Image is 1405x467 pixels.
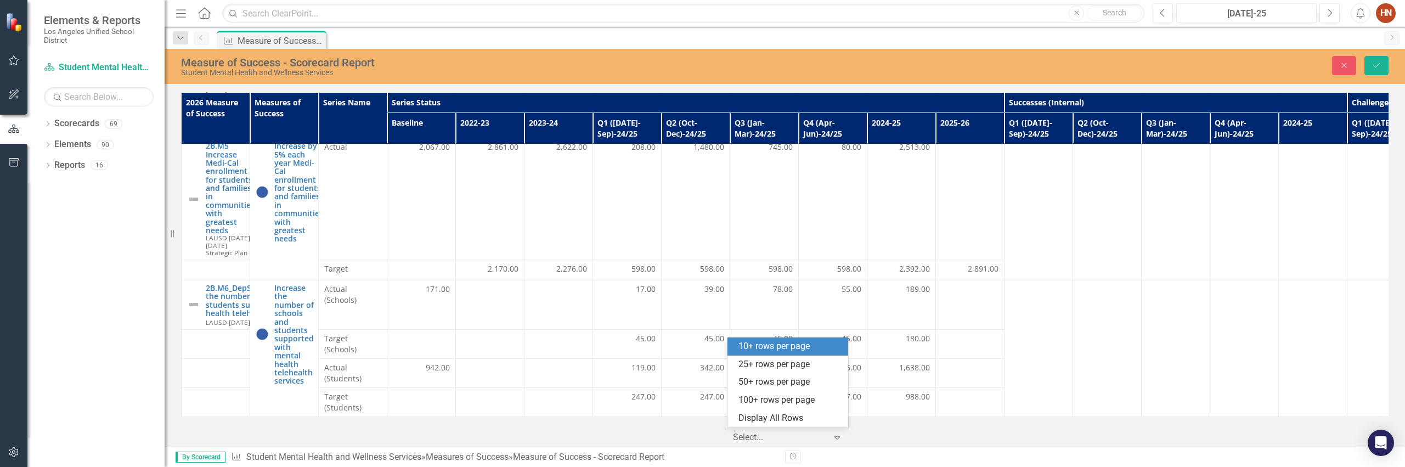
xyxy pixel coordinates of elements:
[91,161,108,170] div: 16
[44,87,154,106] input: Search Below...
[105,119,122,128] div: 69
[1087,5,1142,21] button: Search
[181,57,866,69] div: Measure of Success - Scorecard Report
[773,284,793,295] span: 78.00
[837,362,861,373] span: 666.00
[556,142,587,153] span: 2,622.00
[693,142,724,153] span: 1,480.00
[700,362,724,373] span: 342.00
[899,362,930,373] span: 1,638.00
[631,142,656,153] span: 208.00
[187,298,200,311] img: Not Defined
[231,451,777,464] div: » »
[631,362,656,373] span: 119.00
[899,142,930,153] span: 2,513.00
[426,284,450,295] span: 171.00
[636,333,656,344] span: 45.00
[324,142,381,153] span: Actual
[704,284,724,295] span: 39.00
[54,117,99,130] a: Scorecards
[419,142,450,153] span: 2,067.00
[97,140,114,149] div: 90
[700,263,724,274] span: 598.00
[1176,3,1317,23] button: [DATE]-25
[324,333,381,355] span: Target (Schools)
[44,61,154,74] a: Student Mental Health and Wellness Services
[426,452,509,462] a: Measures of Success
[837,263,861,274] span: 598.00
[181,69,866,77] div: Student Mental Health and Wellness Services
[968,263,998,274] span: 2,891.00
[488,142,518,153] span: 2,861.00
[1103,8,1126,17] span: Search
[324,362,381,384] span: Actual (Students)
[1376,3,1396,23] button: HN
[488,263,518,274] span: 2,170.00
[206,318,317,327] span: LAUSD [DATE]-[DATE] Strategic Plan
[324,284,381,306] span: Actual (Schools)
[1368,430,1394,456] div: Open Intercom Messenger
[631,263,656,274] span: 598.00
[206,284,331,318] a: 2B.M6_DepSupapproved_Increase the number of schools and students supported with mental health tel...
[187,193,200,206] img: Not Defined
[769,142,793,153] span: 745.00
[899,263,930,274] span: 2,392.00
[5,13,25,32] img: ClearPoint Strategy
[222,4,1144,23] input: Search ClearPoint...
[738,412,842,425] div: Display All Rows
[842,333,861,344] span: 45.00
[238,34,324,48] div: Measure of Success - Scorecard Report
[738,340,842,353] div: 10+ rows per page
[256,185,269,199] img: At or Above Plan
[206,142,255,234] a: 2B.M5 Increase Medi-Cal enrollment for students and families in communities with greatest needs
[274,284,314,385] a: Increase the number of schools and students supported with mental health telehealth services
[246,452,421,462] a: Student Mental Health and Wellness Services
[513,452,664,462] div: Measure of Success - Scorecard Report
[769,263,793,274] span: 598.00
[206,233,252,256] span: LAUSD [DATE]-[DATE] Strategic Plan
[636,284,656,295] span: 17.00
[426,362,450,373] span: 942.00
[842,142,861,153] span: 80.00
[631,391,656,402] span: 247.00
[738,394,842,407] div: 100+ rows per page
[837,391,861,402] span: 247.00
[906,284,930,295] span: 189.00
[54,159,85,172] a: Reports
[700,391,724,402] span: 247.00
[256,328,269,341] img: At or Above Plan
[704,333,724,344] span: 45.00
[906,391,930,402] span: 988.00
[274,142,323,243] a: Increase by 5% each year Medi-Cal enrollment for students and families in communities with greate...
[176,452,225,463] span: By Scorecard
[556,263,587,274] span: 2,276.00
[773,333,793,344] span: 45.00
[1180,7,1313,20] div: [DATE]-25
[738,376,842,389] div: 50+ rows per page
[54,138,91,151] a: Elements
[44,27,154,45] small: Los Angeles Unified School District
[738,358,842,371] div: 25+ rows per page
[324,391,381,413] span: Target (Students)
[44,14,154,27] span: Elements & Reports
[842,284,861,295] span: 55.00
[324,263,381,274] span: Target
[906,333,930,344] span: 180.00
